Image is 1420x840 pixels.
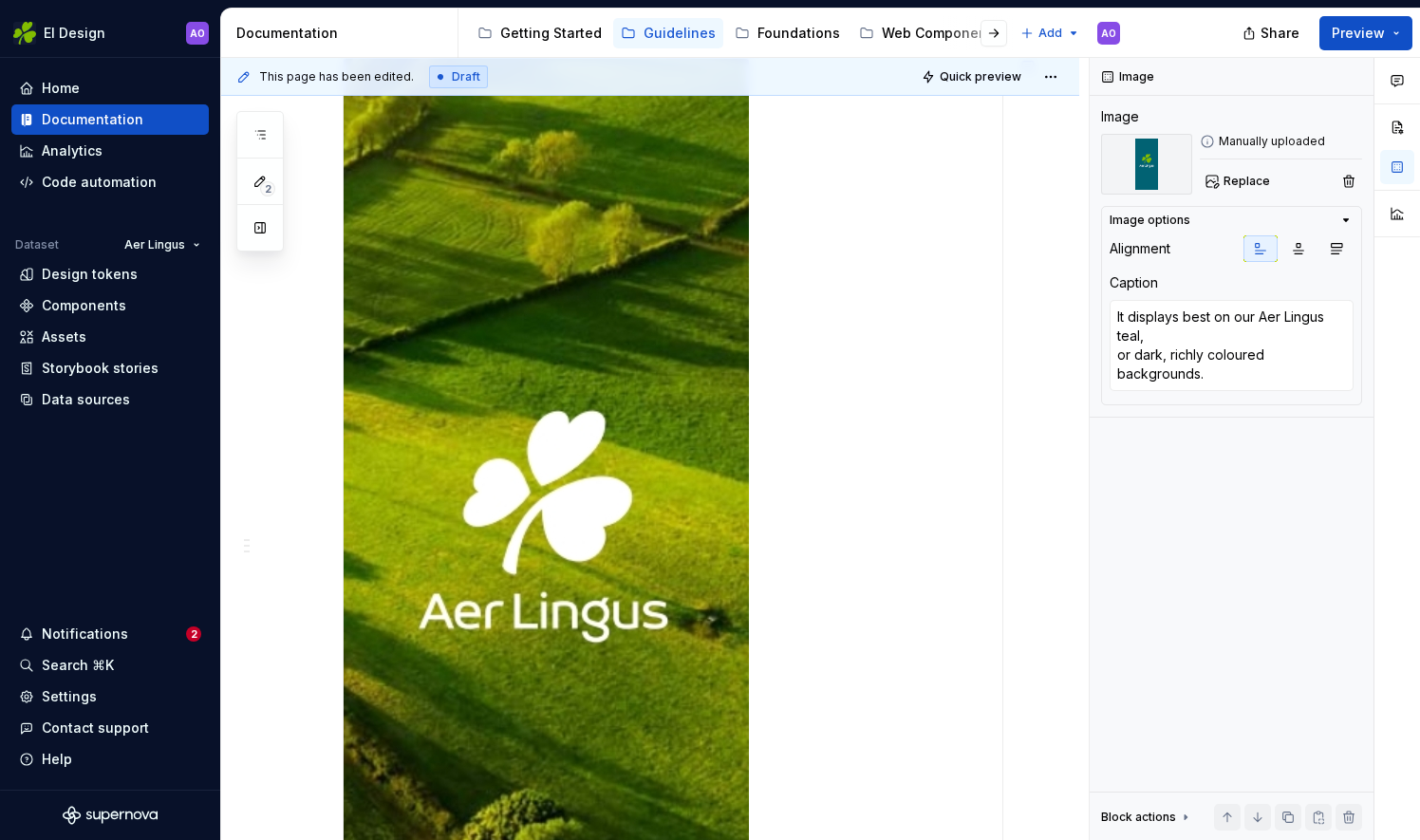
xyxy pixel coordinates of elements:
[260,181,275,196] span: 2
[1200,168,1279,195] button: Replace
[116,232,209,258] button: Aer Lingus
[259,69,414,84] span: This page has been edited.
[13,22,36,45] img: 56b5df98-d96d-4d7e-807c-0afdf3bdaefa.png
[1200,134,1362,149] div: Manually uploaded
[1224,174,1270,189] span: Replace
[42,110,143,129] div: Documentation
[1319,16,1412,50] button: Preview
[42,79,80,98] div: Home
[1261,24,1299,43] span: Share
[11,681,209,712] a: Settings
[1101,804,1193,831] div: Block actions
[42,141,103,160] div: Analytics
[44,24,105,43] div: EI Design
[500,24,602,43] div: Getting Started
[1101,134,1192,195] img: fefb3f5c-3e18-4258-a8c1-cccaabc5e673.jpeg
[42,265,138,284] div: Design tokens
[11,384,209,415] a: Data sources
[1015,20,1086,47] button: Add
[42,390,130,409] div: Data sources
[1101,810,1176,825] div: Block actions
[42,173,157,192] div: Code automation
[236,24,450,43] div: Documentation
[11,104,209,135] a: Documentation
[42,656,114,675] div: Search ⌘K
[452,69,480,84] span: Draft
[11,259,209,289] a: Design tokens
[11,136,209,166] a: Analytics
[1101,26,1116,41] div: AO
[11,650,209,681] button: Search ⌘K
[42,296,126,315] div: Components
[882,24,1000,43] div: Web Components
[11,744,209,775] button: Help
[940,69,1021,84] span: Quick preview
[757,24,840,43] div: Foundations
[42,359,159,378] div: Storybook stories
[1110,213,1354,228] button: Image options
[186,626,201,642] span: 2
[42,687,97,706] div: Settings
[190,26,205,41] div: AO
[15,237,59,252] div: Dataset
[1233,16,1312,50] button: Share
[42,719,149,737] div: Contact support
[727,18,848,48] a: Foundations
[470,14,1011,52] div: Page tree
[11,167,209,197] a: Code automation
[42,625,128,644] div: Notifications
[1038,26,1062,41] span: Add
[1110,273,1158,292] div: Caption
[851,18,1007,48] a: Web Components
[613,18,723,48] a: Guidelines
[124,237,185,252] span: Aer Lingus
[11,619,209,649] button: Notifications2
[11,353,209,383] a: Storybook stories
[11,713,209,743] button: Contact support
[4,12,216,53] button: EI DesignAO
[42,327,86,346] div: Assets
[1110,213,1190,228] div: Image options
[916,64,1030,90] button: Quick preview
[42,750,72,769] div: Help
[470,18,609,48] a: Getting Started
[11,290,209,321] a: Components
[1332,24,1385,43] span: Preview
[644,24,716,43] div: Guidelines
[63,806,158,825] svg: Supernova Logo
[11,322,209,352] a: Assets
[11,73,209,103] a: Home
[1110,300,1354,391] textarea: It displays best on our Aer Lingus teal, or dark, richly coloured backgrounds.
[1110,239,1170,258] div: Alignment
[1101,107,1139,126] div: Image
